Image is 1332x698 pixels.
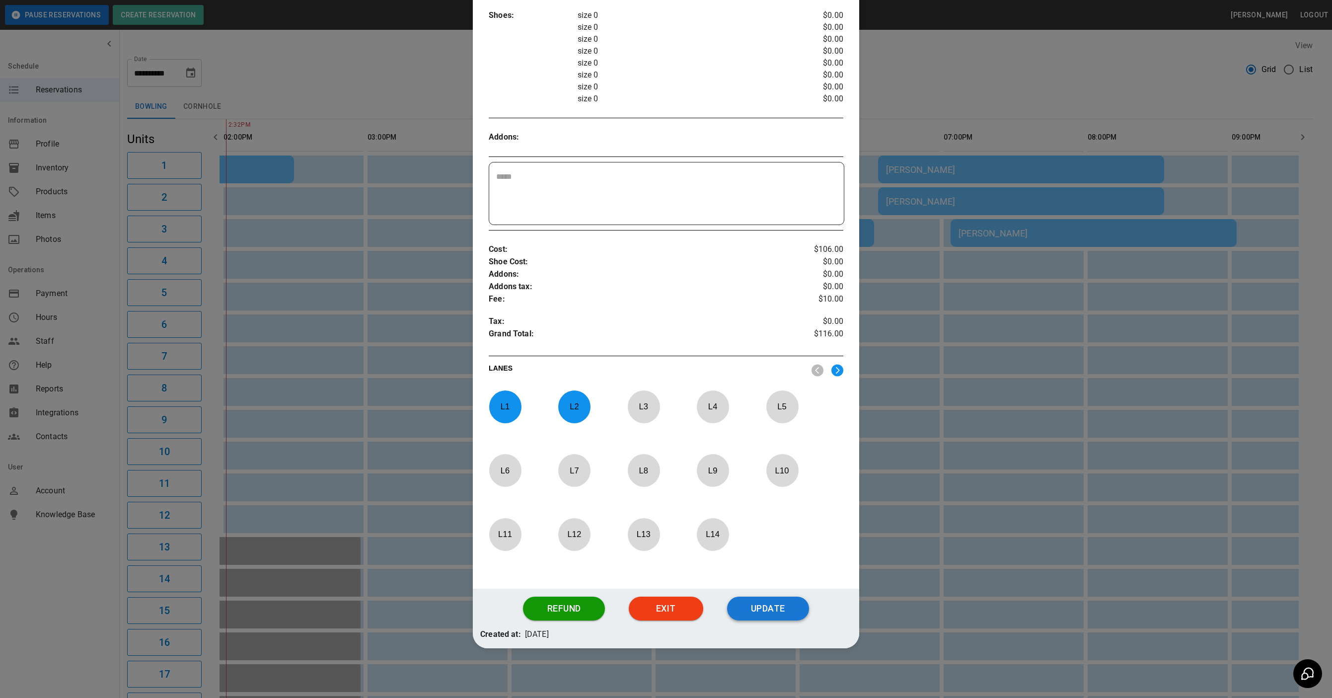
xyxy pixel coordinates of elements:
p: Shoes : [489,9,577,22]
p: Created at: [480,628,521,641]
p: L 4 [696,395,729,418]
p: $0.00 [784,21,843,33]
p: size 0 [578,57,784,69]
p: Grand Total : [489,328,784,343]
p: L 5 [766,395,799,418]
p: $0.00 [784,81,843,93]
p: $0.00 [784,33,843,45]
p: size 0 [578,81,784,93]
p: L 11 [489,523,521,546]
p: $0.00 [784,57,843,69]
p: Addons : [489,131,577,144]
p: size 0 [578,93,784,105]
p: L 10 [766,459,799,482]
img: right.svg [831,364,843,377]
button: Update [727,597,809,620]
p: size 0 [578,69,784,81]
p: L 12 [558,523,591,546]
p: L 2 [558,395,591,418]
p: Addons tax : [489,281,784,293]
p: size 0 [578,21,784,33]
p: $0.00 [784,45,843,57]
p: L 6 [489,459,521,482]
p: LANES [489,363,804,377]
p: Tax : [489,315,784,328]
p: $0.00 [784,93,843,105]
p: L 13 [627,523,660,546]
p: L 9 [696,459,729,482]
p: $116.00 [784,328,843,343]
p: $0.00 [784,69,843,81]
p: $0.00 [784,9,843,21]
img: nav_left.svg [812,364,823,377]
p: $10.00 [784,293,843,306]
p: $106.00 [784,243,843,256]
p: $0.00 [784,315,843,328]
p: L 3 [627,395,660,418]
p: $0.00 [784,281,843,293]
p: [DATE] [525,628,549,641]
p: size 0 [578,45,784,57]
p: size 0 [578,33,784,45]
p: Shoe Cost : [489,256,784,268]
p: $0.00 [784,256,843,268]
p: L 7 [558,459,591,482]
p: L 14 [696,523,729,546]
button: Exit [629,597,703,620]
p: Fee : [489,293,784,306]
p: Cost : [489,243,784,256]
button: Refund [523,597,605,620]
p: L 8 [627,459,660,482]
p: $0.00 [784,268,843,281]
p: L 1 [489,395,521,418]
p: size 0 [578,9,784,21]
p: Addons : [489,268,784,281]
